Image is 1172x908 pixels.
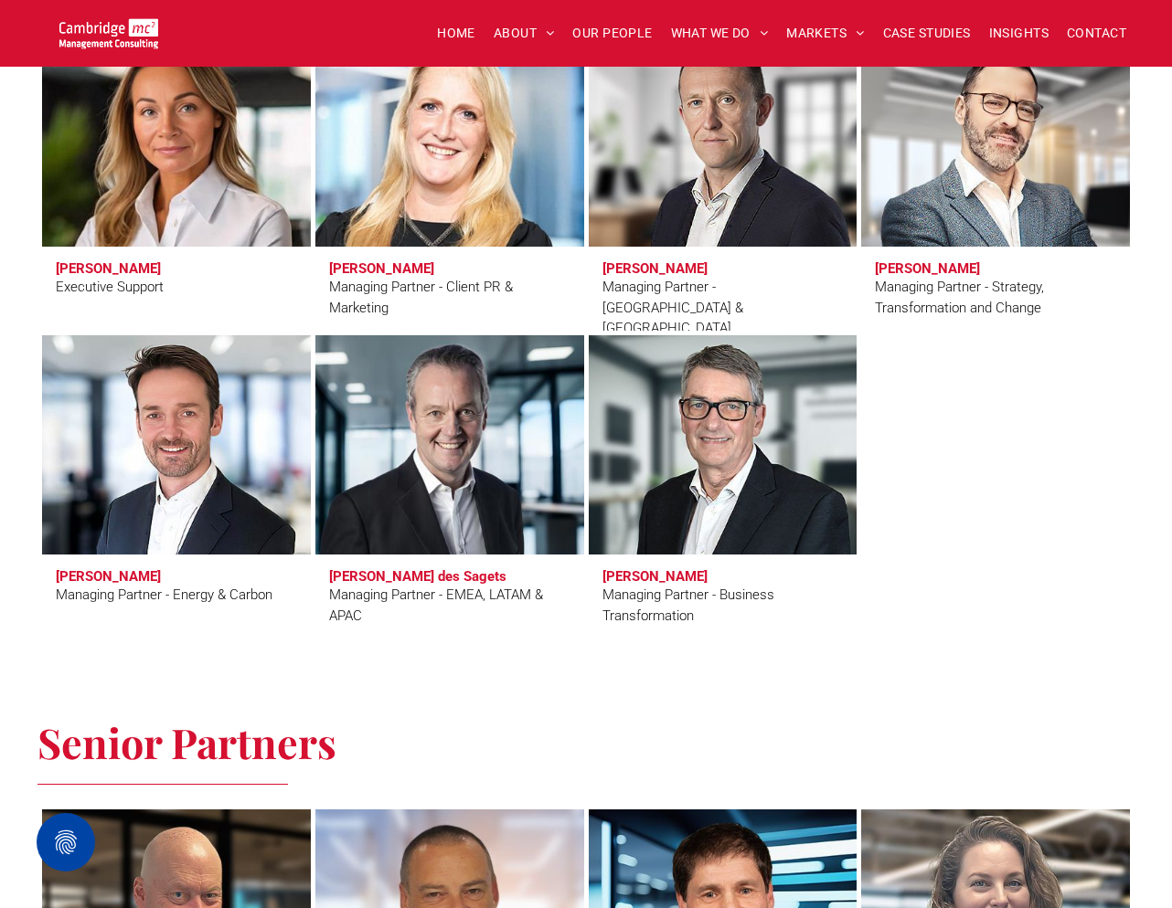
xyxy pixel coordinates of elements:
a: ABOUT [485,19,564,48]
div: Managing Partner - Client PR & Marketing [329,277,570,318]
a: Jason Jennings | Managing Partner - UK & Ireland [589,27,858,247]
a: Charles Orsel Des Sagets | Managing Partner - EMEA [315,335,584,554]
div: Managing Partner - Strategy, Transformation and Change [875,277,1116,318]
a: CONTACT [1058,19,1135,48]
h3: [PERSON_NAME] [56,568,161,585]
div: Executive Support [56,277,164,298]
h3: [PERSON_NAME] des Sagets [329,568,506,585]
div: Managing Partner - Business Transformation [602,585,844,626]
a: MARKETS [777,19,873,48]
div: Managing Partner - EMEA, LATAM & APAC [329,585,570,626]
div: Managing Partner - [GEOGRAPHIC_DATA] & [GEOGRAPHIC_DATA] [602,277,844,339]
h3: [PERSON_NAME] [329,260,434,277]
a: CASE STUDIES [874,19,980,48]
div: Managing Partner - Energy & Carbon [56,585,272,606]
h3: [PERSON_NAME] [56,260,161,277]
h3: [PERSON_NAME] [602,260,708,277]
a: Your Business Transformed | Cambridge Management Consulting [59,21,158,40]
a: Jeff Owen | Managing Partner - Business Transformation [589,335,858,554]
a: Kate Hancock | Executive Support | Cambridge Management Consulting [42,27,311,247]
a: INSIGHTS [980,19,1058,48]
a: Pete Nisbet | Managing Partner - Energy & Carbon [42,335,311,554]
a: WHAT WE DO [662,19,778,48]
a: HOME [428,19,485,48]
h3: [PERSON_NAME] [602,568,708,585]
a: OUR PEOPLE [563,19,661,48]
a: Mauro Mortali | Managing Partner - Strategy | Cambridge Management Consulting [861,27,1130,247]
span: Senior Partners [37,714,336,769]
h3: [PERSON_NAME] [875,260,980,277]
img: Go to Homepage [59,18,158,48]
a: Faye Holland | Managing Partner - Client PR & Marketing [307,21,591,253]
